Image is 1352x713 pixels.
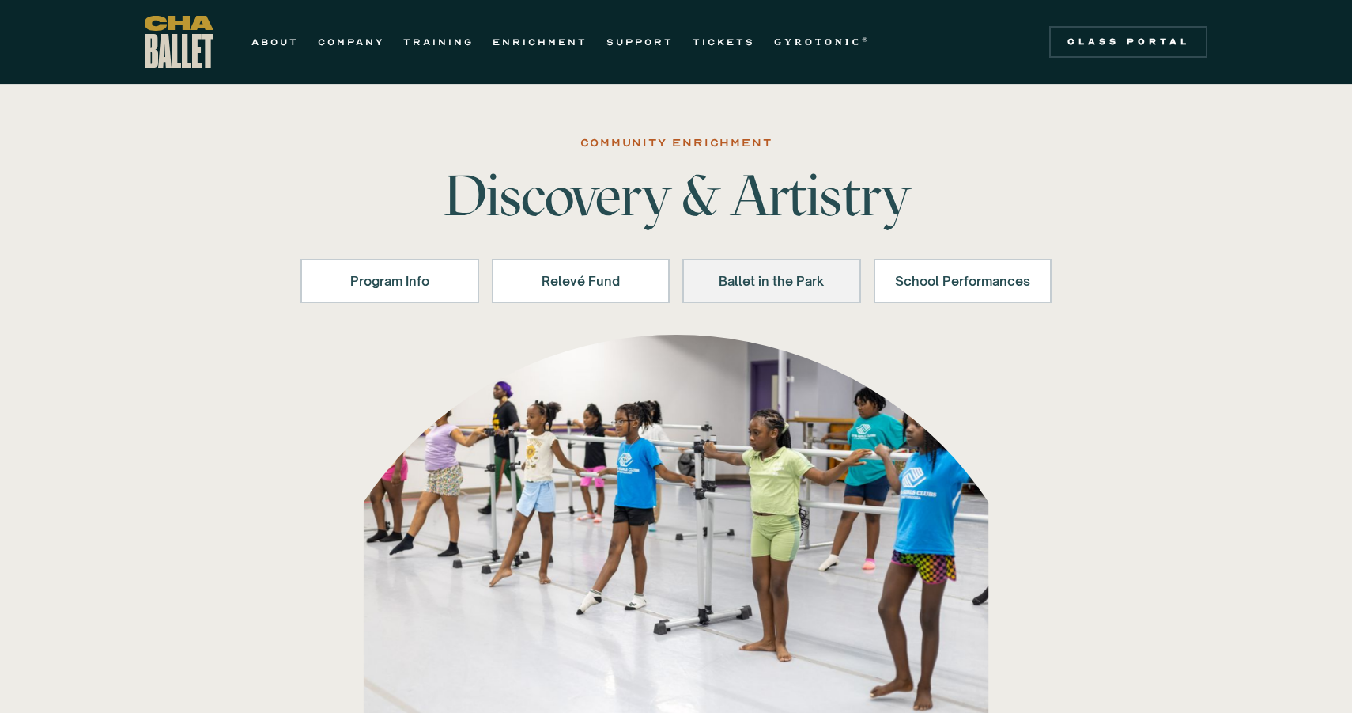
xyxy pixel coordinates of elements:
div: School Performances [894,271,1032,290]
a: COMPANY [318,32,384,51]
a: ABOUT [251,32,299,51]
strong: GYROTONIC [774,36,862,47]
a: GYROTONIC® [774,32,870,51]
div: Program Info [321,271,459,290]
a: ENRICHMENT [493,32,587,51]
a: SUPPORT [606,32,674,51]
a: Ballet in the Park [682,259,861,303]
a: Program Info [300,259,479,303]
div: Class Portal [1059,36,1198,48]
h1: Discovery & Artistry [429,167,923,224]
sup: ® [862,36,870,44]
a: Relevé Fund [492,259,670,303]
a: home [145,16,213,68]
div: Ballet in the Park [703,271,840,290]
a: TRAINING [403,32,474,51]
a: TICKETS [693,32,755,51]
div: COMMUNITY ENRICHMENT [580,134,772,153]
div: Relevé Fund [512,271,650,290]
a: School Performances [874,259,1052,303]
a: Class Portal [1049,26,1207,58]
